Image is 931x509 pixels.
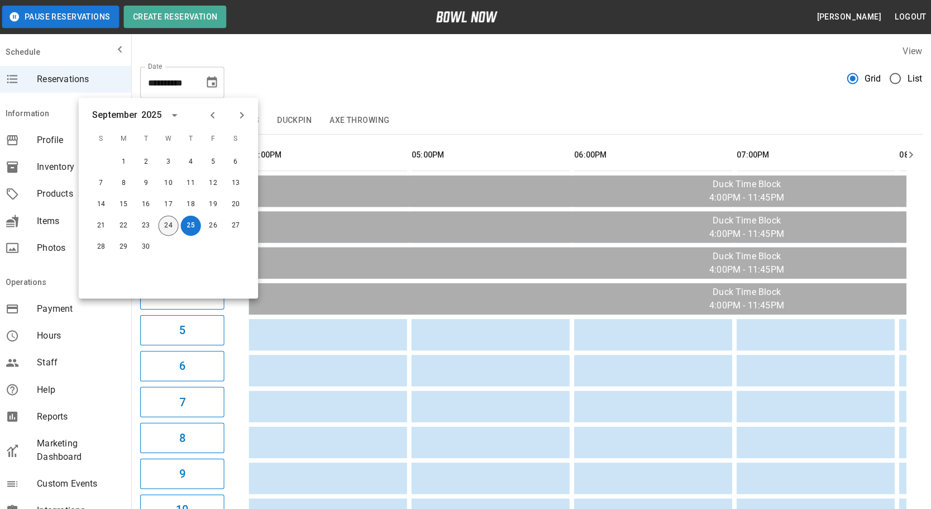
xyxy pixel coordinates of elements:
img: logo [438,11,499,22]
span: Inventory [40,160,125,173]
span: Hours [40,328,125,341]
button: Pause Reservations [6,6,122,28]
span: Grid [865,72,881,85]
h6: 7 [182,392,188,410]
label: View [903,46,922,56]
button: Sep 1, 2025 [116,151,136,172]
button: Previous month [206,106,225,125]
h6: 5 [182,320,188,338]
span: W [161,128,181,150]
span: Reports [40,408,125,422]
span: Profile [40,133,125,146]
button: Sep 19, 2025 [206,194,226,214]
span: F [206,128,226,150]
button: Sep 14, 2025 [94,194,114,214]
span: Staff [40,355,125,368]
button: Next month [235,106,254,125]
button: Sep 29, 2025 [116,236,136,256]
button: Sep 20, 2025 [228,194,248,214]
button: 9 [143,457,227,487]
button: Sep 8, 2025 [116,173,136,193]
button: Sep 7, 2025 [94,173,114,193]
button: Sep 22, 2025 [116,215,136,235]
button: Sep 26, 2025 [206,215,226,235]
button: Sep 12, 2025 [206,173,226,193]
span: M [116,128,136,150]
span: T [139,128,159,150]
button: 6 [143,350,227,380]
span: T [183,128,203,150]
div: September [95,108,140,122]
button: Sep 28, 2025 [94,236,114,256]
button: Sep 13, 2025 [228,173,248,193]
div: 2025 [144,108,165,122]
button: Choose date, selected date is Sep 25, 2025 [203,71,226,93]
button: Create Reservation [127,6,229,28]
button: 5 [143,314,227,344]
h6: 6 [182,356,188,374]
button: Sep 10, 2025 [161,173,181,193]
button: Sep 6, 2025 [228,151,248,172]
button: Sep 30, 2025 [139,236,159,256]
th: 05:00PM [413,139,571,170]
button: 8 [143,421,227,451]
th: 06:00PM [575,139,733,170]
button: [PERSON_NAME] [813,7,886,27]
button: Logout [891,7,931,27]
button: Sep 15, 2025 [116,194,136,214]
span: Custom Events [40,475,125,489]
button: Sep 18, 2025 [183,194,203,214]
span: Reservations [40,72,125,85]
button: Sep 5, 2025 [206,151,226,172]
button: Sep 24, 2025 [161,215,181,235]
span: Payment [40,301,125,315]
button: Axe Throwing [323,107,400,134]
span: S [94,128,114,150]
h6: 9 [182,463,188,481]
h6: 8 [182,427,188,445]
button: Duckpin [270,107,323,134]
button: Sep 11, 2025 [183,173,203,193]
th: 07:00PM [737,139,895,170]
button: Sep 3, 2025 [161,151,181,172]
span: Products [40,187,125,200]
button: Sep 16, 2025 [139,194,159,214]
button: Sep 25, 2025 [183,215,203,235]
button: calendar view is open, switch to year view [168,106,187,125]
th: 04:00PM [251,139,409,170]
span: Photos [40,240,125,254]
button: Sep 2, 2025 [139,151,159,172]
span: Items [40,213,125,227]
span: List [907,72,922,85]
button: Sep 23, 2025 [139,215,159,235]
button: Sep 9, 2025 [139,173,159,193]
span: S [228,128,248,150]
button: 7 [143,386,227,416]
button: Sep 17, 2025 [161,194,181,214]
div: inventory tabs [143,107,922,134]
button: Sep 21, 2025 [94,215,114,235]
button: Sep 27, 2025 [228,215,248,235]
span: Help [40,382,125,395]
button: Sep 4, 2025 [183,151,203,172]
span: Marketing Dashboard [40,435,125,462]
